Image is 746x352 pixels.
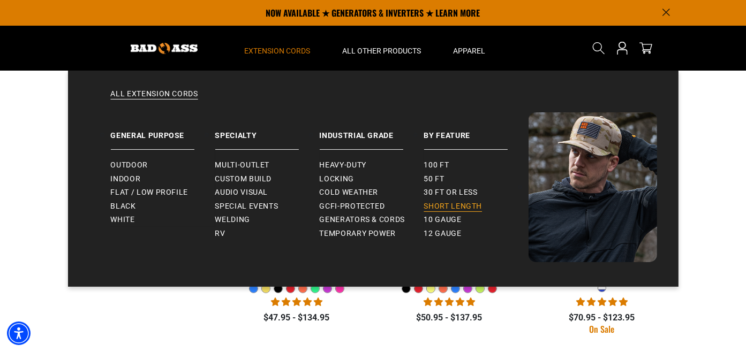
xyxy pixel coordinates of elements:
a: cart [637,42,654,55]
a: Industrial Grade [320,112,424,150]
a: Cold Weather [320,186,424,200]
a: Special Events [215,200,320,213]
span: Flat / Low Profile [111,188,189,197]
span: 4.81 stars [271,297,322,307]
span: White [111,215,135,225]
span: 4.80 stars [424,297,475,307]
a: General Purpose [111,112,215,150]
span: Welding [215,215,250,225]
summary: Apparel [438,26,502,71]
span: Special Events [215,202,278,211]
summary: Extension Cords [229,26,327,71]
div: $50.95 - $137.95 [381,311,517,324]
span: 12 gauge [424,229,462,239]
a: Specialty [215,112,320,150]
a: 30 ft or less [424,186,529,200]
a: Multi-Outlet [215,158,320,172]
span: 10 gauge [424,215,462,225]
summary: Search [590,40,607,57]
span: Extension Cords [245,46,311,56]
span: RV [215,229,225,239]
a: Heavy-Duty [320,158,424,172]
span: Black [111,202,136,211]
span: 5.00 stars [576,297,628,307]
span: 50 ft [424,174,444,184]
span: All Other Products [343,46,421,56]
a: 100 ft [424,158,529,172]
img: Bad Ass Extension Cords [131,43,198,54]
a: White [111,213,215,227]
span: Multi-Outlet [215,160,270,170]
span: Indoor [111,174,141,184]
img: Bad Ass Extension Cords [529,112,657,262]
a: Welding [215,213,320,227]
a: 12 gauge [424,227,529,241]
a: Outdoor [111,158,215,172]
a: Indoor [111,172,215,186]
div: $47.95 - $134.95 [229,311,365,324]
a: 10 gauge [424,213,529,227]
span: Heavy-Duty [320,160,366,170]
a: Audio Visual [215,186,320,200]
span: Generators & Cords [320,215,405,225]
div: Accessibility Menu [7,322,31,345]
span: Cold Weather [320,188,379,197]
a: Open this option [614,26,631,71]
span: GCFI-Protected [320,202,385,211]
a: Locking [320,172,424,186]
a: Custom Build [215,172,320,186]
a: Short Length [424,200,529,213]
div: On Sale [533,325,670,333]
a: Temporary Power [320,227,424,241]
span: Locking [320,174,354,184]
span: Short Length [424,202,483,211]
span: Custom Build [215,174,272,184]
span: Outdoor [111,160,148,170]
a: All Extension Cords [89,89,657,112]
span: Audio Visual [215,188,268,197]
span: Apparel [454,46,486,56]
span: 100 ft [424,160,449,170]
span: 30 ft or less [424,188,478,197]
a: By Feature [424,112,529,150]
a: Black [111,200,215,213]
a: GCFI-Protected [320,200,424,213]
div: $70.95 - $123.95 [533,311,670,324]
a: RV [215,227,320,241]
summary: All Other Products [327,26,438,71]
a: Flat / Low Profile [111,186,215,200]
a: 50 ft [424,172,529,186]
a: Generators & Cords [320,213,424,227]
span: Temporary Power [320,229,396,239]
